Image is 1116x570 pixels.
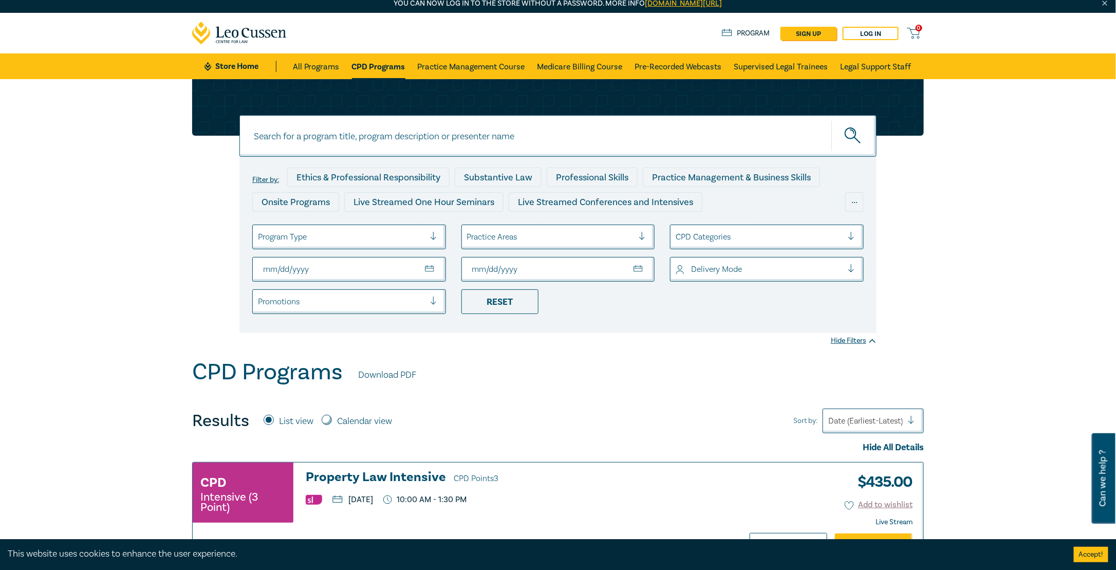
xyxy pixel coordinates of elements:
[192,441,924,454] div: Hide All Details
[287,168,450,187] div: Ethics & Professional Responsibility
[635,53,722,79] a: Pre-Recorded Webcasts
[258,231,260,243] input: select
[537,53,623,79] a: Medicare Billing Course
[676,231,678,243] input: select
[8,547,1058,561] div: This website uses cookies to enhance the user experience.
[643,168,820,187] div: Practice Management & Business Skills
[1098,439,1108,518] span: Can we help ?
[420,217,538,236] div: Pre-Recorded Webcasts
[843,27,899,40] a: Log in
[845,499,913,511] button: Add to wishlist
[835,534,913,553] a: Add to Cart
[252,192,339,212] div: Onsite Programs
[306,470,728,486] h3: Property Law Intensive
[192,359,343,385] h1: CPD Programs
[467,231,469,243] input: select
[461,289,538,314] div: Reset
[358,369,416,382] a: Download PDF
[916,25,922,31] span: 0
[306,470,728,486] a: Property Law Intensive CPD Points3
[850,470,913,494] h3: $ 435.00
[252,176,279,184] label: Filter by:
[876,518,913,527] strong: Live Stream
[828,415,830,427] input: Sort by
[461,257,655,282] input: To Date
[734,53,828,79] a: Supervised Legal Trainees
[841,53,912,79] a: Legal Support Staff
[722,28,770,39] a: Program
[258,296,260,307] input: select
[455,168,542,187] div: Substantive Law
[750,533,827,553] a: Learn more
[661,217,756,236] div: National Programs
[293,53,340,79] a: All Programs
[793,415,817,427] span: Sort by:
[192,411,249,431] h4: Results
[306,495,322,505] img: Substantive Law
[780,27,836,40] a: sign up
[831,336,877,346] div: Hide Filters
[200,492,286,512] small: Intensive (3 Point)
[337,415,392,428] label: Calendar view
[544,217,656,236] div: 10 CPD Point Packages
[683,538,739,548] div: Hide Detail
[845,192,864,212] div: ...
[509,192,702,212] div: Live Streamed Conferences and Intensives
[279,415,313,428] label: List view
[454,473,498,484] span: CPD Points 3
[676,264,678,275] input: select
[547,168,638,187] div: Professional Skills
[204,61,276,72] a: Store Home
[332,495,373,504] p: [DATE]
[418,53,525,79] a: Practice Management Course
[252,257,446,282] input: From Date
[1074,547,1108,562] button: Accept cookies
[200,473,226,492] h3: CPD
[239,115,877,157] input: Search for a program title, program description or presenter name
[383,495,467,505] p: 10:00 AM - 1:30 PM
[344,192,504,212] div: Live Streamed One Hour Seminars
[252,217,415,236] div: Live Streamed Practical Workshops
[352,53,405,79] a: CPD Programs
